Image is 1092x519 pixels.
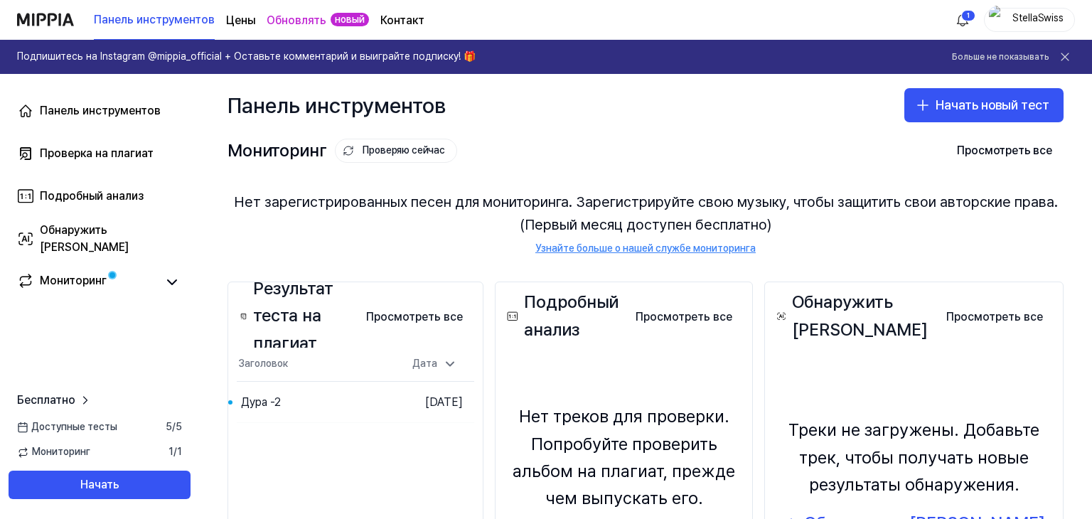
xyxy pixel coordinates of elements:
font: [DATE] [425,395,463,409]
font: Начать новый тест [936,97,1049,112]
button: профильStellaSwiss [984,8,1075,32]
button: 알림1 [951,9,974,31]
a: Узнайте больше о нашей службе мониторинга [535,242,756,256]
font: Подробный анализ [40,189,144,203]
font: / [172,421,176,432]
font: Заголовок [238,358,288,370]
font: Проверка на плагиат [40,146,154,160]
font: 1 [168,446,173,457]
a: Бесплатно [17,392,92,409]
font: StellaSwiss [1012,12,1063,23]
font: Просмотреть все [636,310,732,323]
a: Панель инструментов [9,94,191,128]
font: Дура -2 [241,395,281,409]
a: Цены [226,12,255,29]
font: Просмотреть все [946,310,1043,323]
font: новый [335,14,365,25]
a: Проверка на плагиат [9,137,191,171]
font: Обнаружить [PERSON_NAME] [40,223,129,254]
a: Подробный анализ [9,179,191,213]
img: 알림 [954,11,971,28]
font: Мониторинг [227,140,326,161]
font: Обновлять [267,14,326,27]
font: / [173,446,177,457]
font: Подпишитесь на Instagram @mippia_official + Оставьте комментарий и выиграйте подписку! 🎁 [17,50,476,62]
img: профиль [989,6,1006,34]
a: Просмотреть все [355,301,474,331]
button: Больше не показывать [952,51,1049,63]
font: Панель инструментов [40,104,161,117]
font: Дата [412,358,437,369]
button: Начать новый тест [904,88,1064,122]
button: Просмотреть все [935,303,1054,331]
font: Панель инструментов [227,92,446,118]
font: Результат теста на плагиат [253,278,333,353]
font: Цены [226,14,255,27]
a: Просмотреть все [935,301,1054,331]
font: Начать [80,478,119,491]
font: Панель инструментов [94,13,215,26]
font: Нет зарегистрированных песен для мониторинга. Зарегистрируйте свою музыку, чтобы защитить свои ав... [234,193,1058,233]
font: Мониторинг [32,446,90,457]
font: 5 [176,421,182,432]
a: Мониторинг [17,272,156,292]
font: Больше не показывать [952,52,1049,62]
a: Просмотреть все [624,301,744,331]
a: Обновлять [267,12,326,29]
a: Обнаружить [PERSON_NAME] [9,222,191,256]
font: 1 [967,11,970,19]
button: Просмотреть все [624,303,744,331]
font: Просмотреть все [366,310,463,323]
font: Мониторинг [40,274,107,287]
font: Контакт [380,14,424,27]
font: Доступные тесты [31,421,117,432]
a: Контакт [380,12,424,29]
font: Нет треков для проверки. Попробуйте проверить альбом на плагиат, прежде чем выпускать его. [513,406,735,508]
button: Проверяю сейчас [335,139,457,163]
font: Подробный анализ [524,291,619,339]
a: Панель инструментов [94,1,215,40]
button: Просмотреть все [946,137,1064,165]
font: Узнайте больше о нашей службе мониторинга [535,242,756,254]
button: Просмотреть все [355,303,474,331]
font: Обнаружить [PERSON_NAME] [792,291,928,339]
button: Начать [9,471,191,499]
font: 5 [166,421,172,432]
font: 1 [177,446,182,457]
font: Просмотреть все [957,144,1052,157]
font: Треки не загружены. Добавьте трек, чтобы получать новые результаты обнаружения. [788,419,1039,495]
font: Проверяю сейчас [363,144,445,156]
font: Бесплатно [17,393,75,407]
